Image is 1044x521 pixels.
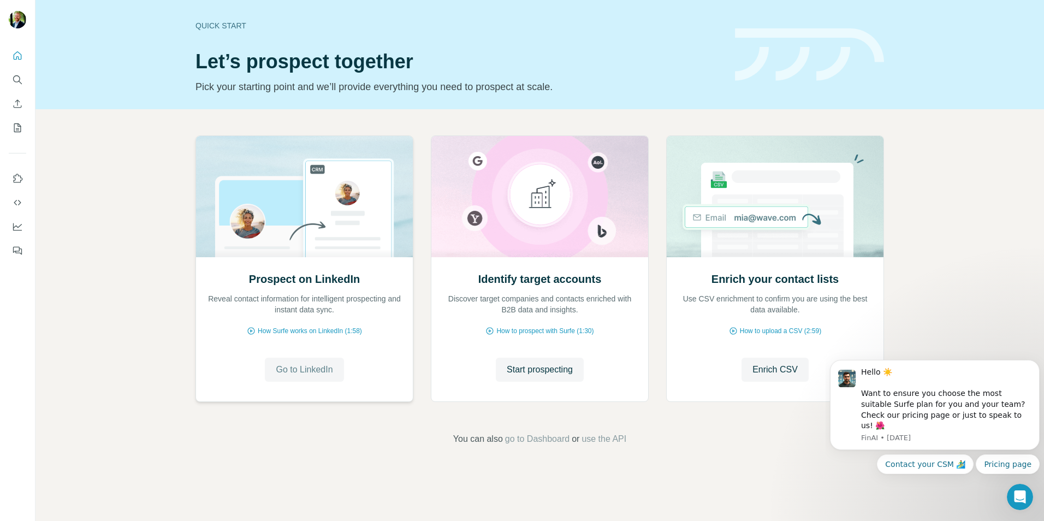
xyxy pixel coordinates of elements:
button: Enrich CSV [742,358,809,382]
span: Start prospecting [507,363,573,376]
div: Quick start [195,20,722,31]
span: Enrich CSV [752,363,798,376]
p: Reveal contact information for intelligent prospecting and instant data sync. [207,293,402,315]
button: Search [9,70,26,90]
iframe: Intercom notifications message [826,335,1044,492]
button: Go to LinkedIn [265,358,343,382]
iframe: Intercom live chat [1007,484,1033,510]
img: Identify target accounts [431,136,649,257]
p: Use CSV enrichment to confirm you are using the best data available. [678,293,873,315]
span: Go to LinkedIn [276,363,333,376]
button: My lists [9,118,26,138]
button: Use Surfe API [9,193,26,212]
span: How Surfe works on LinkedIn (1:58) [258,326,362,336]
button: go to Dashboard [505,433,570,446]
button: Dashboard [9,217,26,236]
img: banner [735,28,884,81]
button: Feedback [9,241,26,260]
button: Enrich CSV [9,94,26,114]
h2: Enrich your contact lists [711,271,839,287]
p: Discover target companies and contacts enriched with B2B data and insights. [442,293,637,315]
span: or [572,433,579,446]
h2: Identify target accounts [478,271,602,287]
button: Quick start [9,46,26,66]
h1: Let’s prospect together [195,51,722,73]
span: How to prospect with Surfe (1:30) [496,326,594,336]
p: Pick your starting point and we’ll provide everything you need to prospect at scale. [195,79,722,94]
button: Start prospecting [496,358,584,382]
h2: Prospect on LinkedIn [249,271,360,287]
img: Avatar [9,11,26,28]
img: Enrich your contact lists [666,136,884,257]
img: Prospect on LinkedIn [195,136,413,257]
span: How to upload a CSV (2:59) [740,326,821,336]
button: use the API [582,433,626,446]
button: Use Surfe on LinkedIn [9,169,26,188]
span: You can also [453,433,503,446]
